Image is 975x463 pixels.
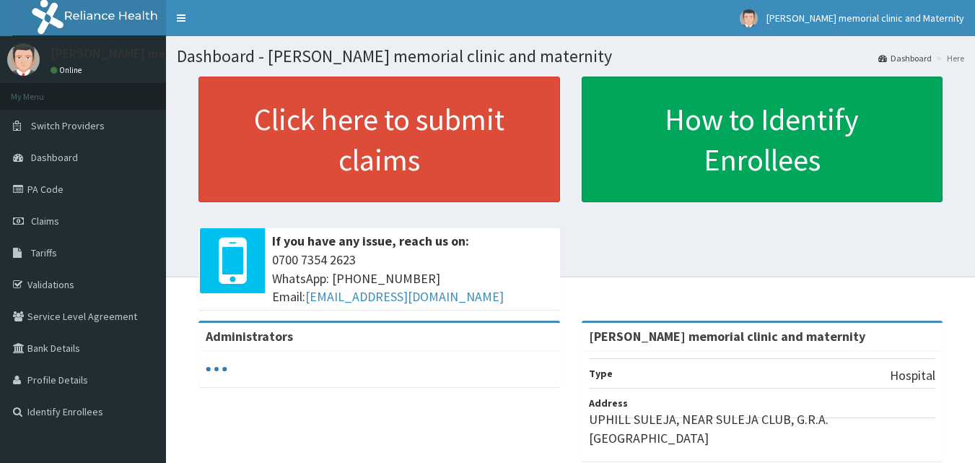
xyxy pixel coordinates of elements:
[589,367,613,380] b: Type
[206,358,227,380] svg: audio-loading
[582,77,943,202] a: How to Identify Enrollees
[305,288,504,305] a: [EMAIL_ADDRESS][DOMAIN_NAME]
[177,47,964,66] h1: Dashboard - [PERSON_NAME] memorial clinic and maternity
[31,215,59,228] span: Claims
[51,65,85,75] a: Online
[51,47,314,60] p: [PERSON_NAME] memorial clinic and Maternity
[198,77,560,202] a: Click here to submit claims
[206,328,293,345] b: Administrators
[31,151,78,164] span: Dashboard
[272,251,553,306] span: 0700 7354 2623 WhatsApp: [PHONE_NUMBER] Email:
[31,246,57,259] span: Tariffs
[272,233,469,249] b: If you have any issue, reach us on:
[933,52,964,64] li: Here
[589,410,936,447] p: UPHILL SULEJA, NEAR SULEJA CLUB, G.R.A. [GEOGRAPHIC_DATA]
[890,366,935,385] p: Hospital
[7,43,40,76] img: User Image
[589,328,865,345] strong: [PERSON_NAME] memorial clinic and maternity
[589,397,628,410] b: Address
[878,52,932,64] a: Dashboard
[766,12,964,25] span: [PERSON_NAME] memorial clinic and Maternity
[31,119,105,132] span: Switch Providers
[740,9,758,27] img: User Image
